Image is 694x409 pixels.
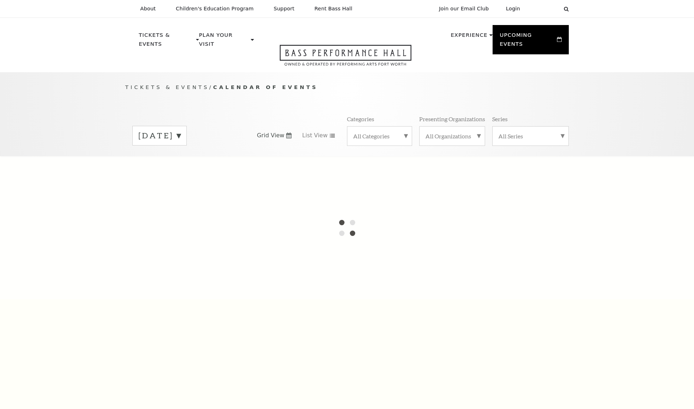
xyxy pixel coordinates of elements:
[419,115,485,123] p: Presenting Organizations
[139,31,194,53] p: Tickets & Events
[532,5,557,12] select: Select:
[125,83,569,92] p: /
[274,6,294,12] p: Support
[213,84,318,90] span: Calendar of Events
[302,132,328,139] span: List View
[314,6,352,12] p: Rent Bass Hall
[347,115,374,123] p: Categories
[353,132,406,140] label: All Categories
[500,31,555,53] p: Upcoming Events
[498,132,563,140] label: All Series
[492,115,508,123] p: Series
[138,130,181,141] label: [DATE]
[125,84,209,90] span: Tickets & Events
[425,132,479,140] label: All Organizations
[257,132,284,139] span: Grid View
[451,31,488,44] p: Experience
[176,6,254,12] p: Children's Education Program
[140,6,156,12] p: About
[199,31,249,53] p: Plan Your Visit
